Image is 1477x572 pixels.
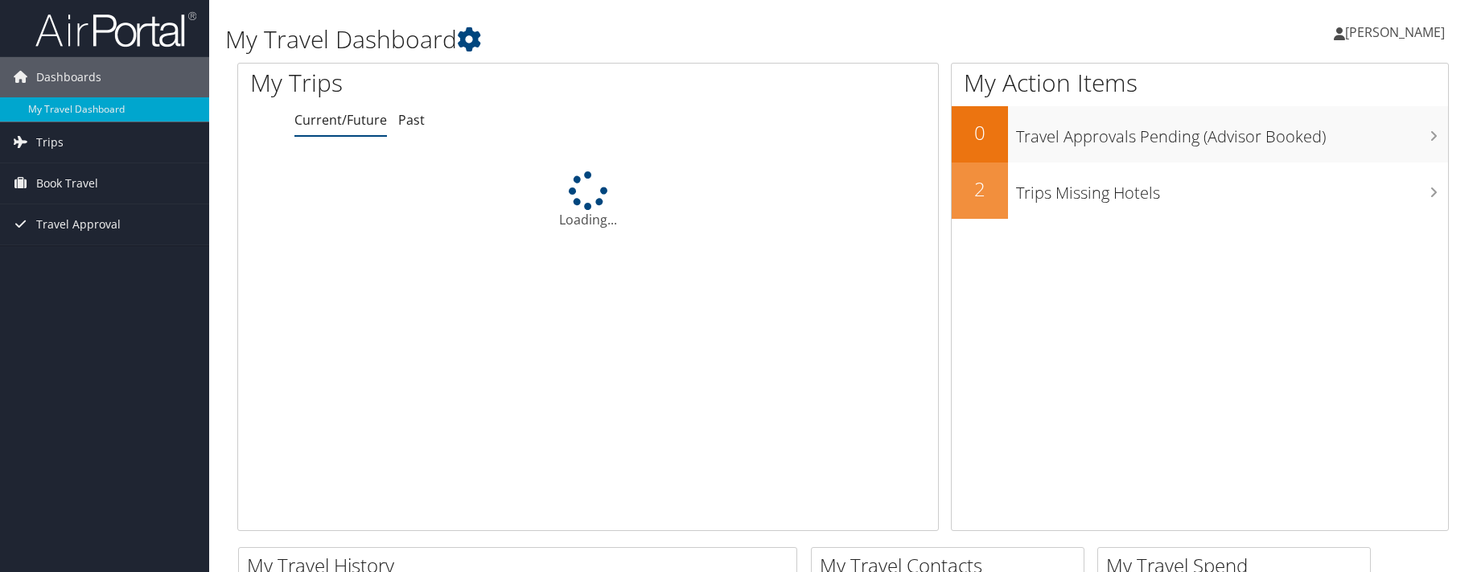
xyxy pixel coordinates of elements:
a: 0Travel Approvals Pending (Advisor Booked) [952,106,1448,163]
span: Book Travel [36,163,98,204]
span: Trips [36,122,64,163]
a: Current/Future [294,111,387,129]
h3: Travel Approvals Pending (Advisor Booked) [1016,117,1448,148]
h2: 2 [952,175,1008,203]
div: Loading... [238,171,938,229]
a: [PERSON_NAME] [1334,8,1461,56]
span: [PERSON_NAME] [1345,23,1445,41]
a: 2Trips Missing Hotels [952,163,1448,219]
a: Past [398,111,425,129]
h1: My Travel Dashboard [225,23,1049,56]
h1: My Trips [250,66,635,100]
img: airportal-logo.png [35,10,196,48]
h3: Trips Missing Hotels [1016,174,1448,204]
span: Travel Approval [36,204,121,245]
h1: My Action Items [952,66,1448,100]
h2: 0 [952,119,1008,146]
span: Dashboards [36,57,101,97]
